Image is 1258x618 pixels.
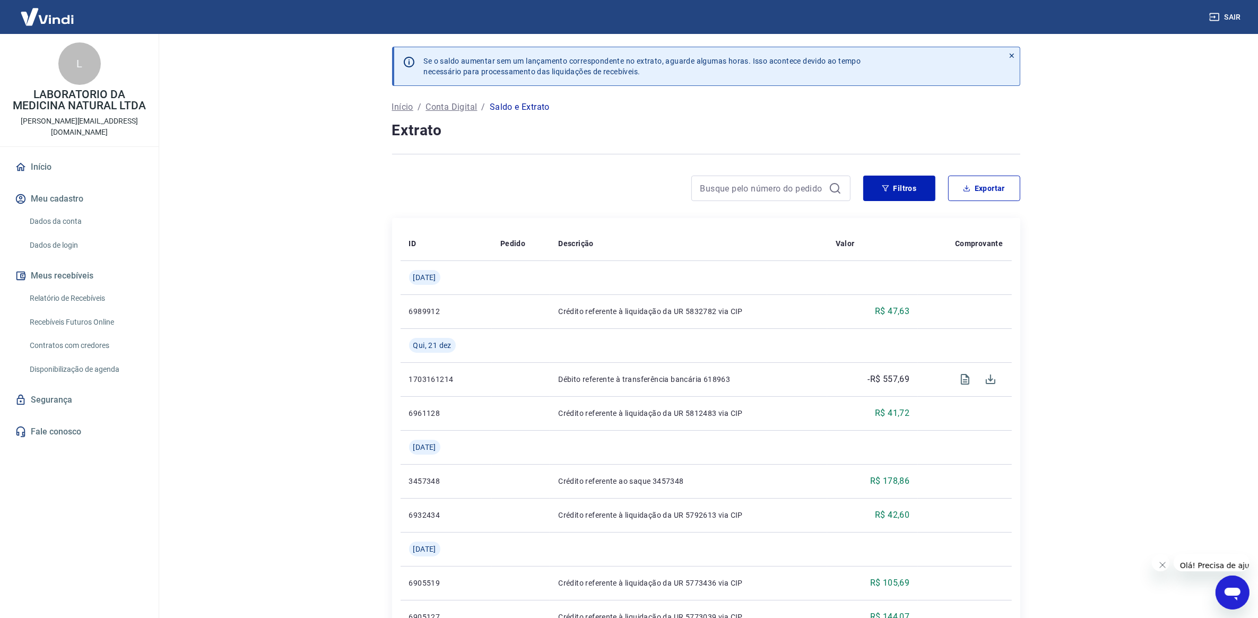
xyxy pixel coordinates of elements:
p: / [482,101,485,114]
iframe: Botão para abrir a janela de mensagens [1216,576,1250,610]
p: Crédito referente à liquidação da UR 5832782 via CIP [558,306,818,317]
a: Início [13,155,146,179]
a: Segurança [13,388,146,412]
p: Se o saldo aumentar sem um lançamento correspondente no extrato, aguarde algumas horas. Isso acon... [424,56,861,77]
p: -R$ 557,69 [867,373,909,386]
p: Descrição [558,238,594,249]
p: R$ 178,86 [870,475,910,488]
p: R$ 42,60 [875,509,909,521]
button: Meu cadastro [13,187,146,211]
button: Exportar [948,176,1020,201]
p: 6932434 [409,510,484,520]
a: Contratos com credores [25,335,146,356]
p: Crédito referente à liquidação da UR 5773436 via CIP [558,578,818,588]
a: Relatório de Recebíveis [25,288,146,309]
p: / [418,101,421,114]
a: Dados da conta [25,211,146,232]
span: [DATE] [413,272,436,283]
a: Dados de login [25,234,146,256]
p: Crédito referente ao saque 3457348 [558,476,818,486]
a: Fale conosco [13,420,146,443]
button: Filtros [863,176,935,201]
span: [DATE] [413,544,436,554]
a: Conta Digital [426,101,477,114]
div: L [58,42,101,85]
button: Sair [1207,7,1245,27]
iframe: Mensagem da empresa [1174,554,1250,571]
p: [PERSON_NAME][EMAIL_ADDRESS][DOMAIN_NAME] [8,116,150,138]
p: LABORATORIO DA MEDICINA NATURAL LTDA [8,89,150,111]
p: 3457348 [409,476,484,486]
a: Recebíveis Futuros Online [25,311,146,333]
a: Disponibilização de agenda [25,359,146,380]
input: Busque pelo número do pedido [700,180,825,196]
p: Saldo e Extrato [490,101,550,114]
p: Crédito referente à liquidação da UR 5792613 via CIP [558,510,818,520]
p: 6961128 [409,408,484,419]
p: R$ 47,63 [875,305,909,318]
p: R$ 105,69 [870,577,910,589]
span: Download [978,367,1003,392]
p: Valor [836,238,855,249]
p: ID [409,238,417,249]
span: [DATE] [413,442,436,452]
a: Início [392,101,413,114]
h4: Extrato [392,120,1020,141]
iframe: Fechar mensagem [1152,554,1169,572]
p: 1703161214 [409,374,484,385]
button: Meus recebíveis [13,264,146,288]
span: Olá! Precisa de ajuda? [6,7,89,16]
p: 6905519 [409,578,484,588]
span: Visualizar [952,367,978,392]
p: Crédito referente à liquidação da UR 5812483 via CIP [558,408,818,419]
p: 6989912 [409,306,484,317]
p: Comprovante [955,238,1003,249]
p: Débito referente à transferência bancária 618963 [558,374,818,385]
span: Qui, 21 dez [413,340,452,351]
p: Pedido [500,238,525,249]
p: R$ 41,72 [875,407,909,420]
img: Vindi [13,1,82,33]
